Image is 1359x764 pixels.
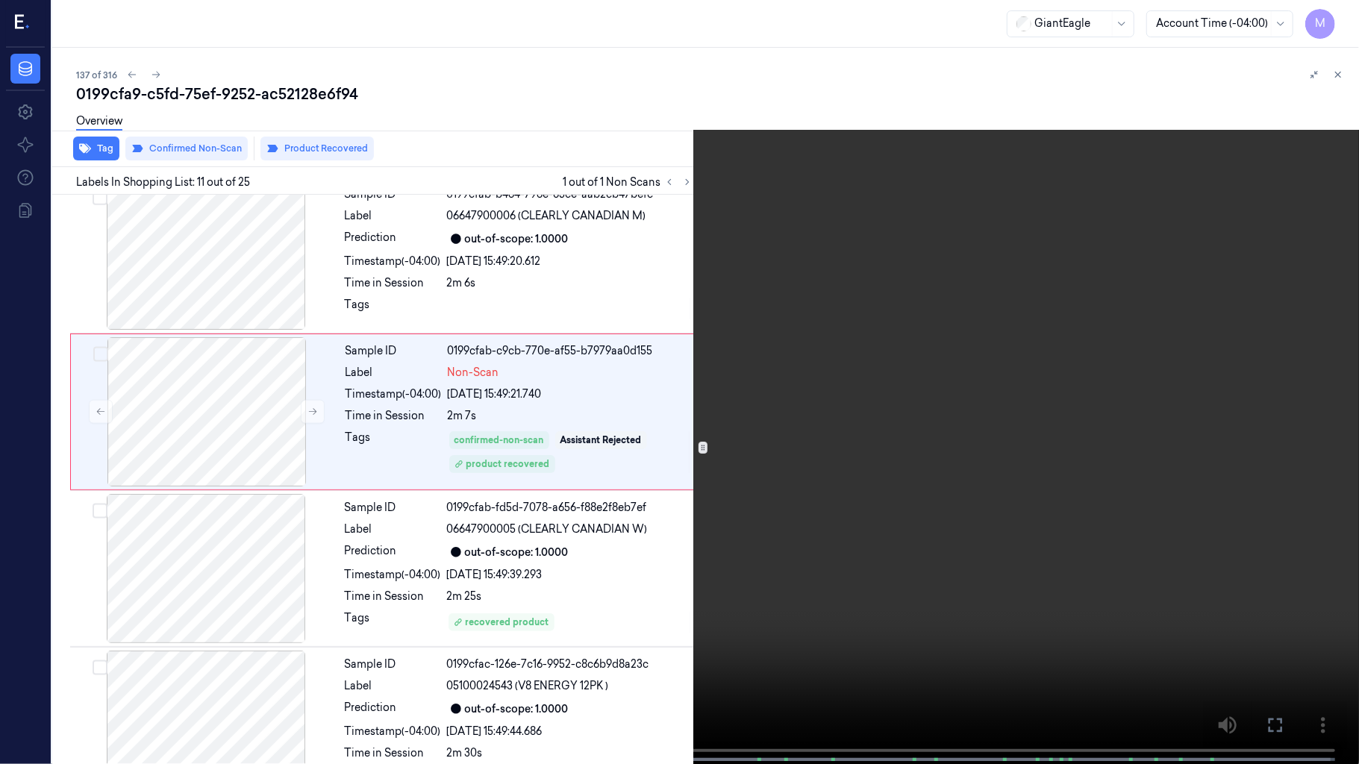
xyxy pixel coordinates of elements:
div: 0199cfab-c9cb-770e-af55-b7979aa0d155 [448,343,693,359]
button: Select row [93,347,108,362]
div: Time in Session [345,589,441,604]
div: [DATE] 15:49:21.740 [448,386,693,402]
span: 1 out of 1 Non Scans [563,173,696,191]
button: Select row [93,190,107,205]
div: Time in Session [345,275,441,291]
div: 2m 30s [447,745,693,761]
button: Tag [73,137,119,160]
a: Overview [76,113,122,131]
div: 2m 6s [447,275,693,291]
div: Prediction [345,230,441,248]
div: 0199cfa9-c5fd-75ef-9252-ac52128e6f94 [76,84,1347,104]
div: Sample ID [345,500,441,516]
button: Confirmed Non-Scan [125,137,248,160]
div: Prediction [345,543,441,561]
div: 2m 25s [447,589,693,604]
span: Non-Scan [448,365,499,381]
button: Select row [93,660,107,675]
div: Timestamp (-04:00) [345,567,441,583]
div: Tags [345,297,441,321]
button: M [1305,9,1335,39]
div: Assistant Rejected [560,433,642,447]
div: 0199cfab-fd5d-7078-a656-f88e2f8eb7ef [447,500,693,516]
span: 06647900005 (CLEARLY CANADIAN W) [447,522,648,537]
div: Sample ID [345,657,441,672]
div: Label [345,522,441,537]
div: confirmed-non-scan [454,433,544,447]
div: Timestamp (-04:00) [345,724,441,739]
div: 0199cfab-b464-796e-85ce-aab2cb47befc [447,187,693,202]
div: out-of-scope: 1.0000 [465,231,569,247]
div: recovered product [454,616,549,629]
div: out-of-scope: 1.0000 [465,545,569,560]
div: [DATE] 15:49:39.293 [447,567,693,583]
div: Timestamp (-04:00) [346,386,442,402]
div: Time in Session [345,745,441,761]
div: [DATE] 15:49:44.686 [447,724,693,739]
div: Label [346,365,442,381]
div: Sample ID [346,343,442,359]
div: [DATE] 15:49:20.612 [447,254,693,269]
span: Labels In Shopping List: 11 out of 25 [76,175,250,190]
div: Label [345,678,441,694]
div: out-of-scope: 1.0000 [465,701,569,717]
div: 0199cfac-126e-7c16-9952-c8c6b9d8a23c [447,657,693,672]
div: Sample ID [345,187,441,202]
div: Prediction [345,700,441,718]
div: Label [345,208,441,224]
button: Select row [93,504,107,519]
button: Product Recovered [260,137,374,160]
div: Time in Session [346,408,442,424]
div: Tags [346,430,442,475]
span: 137 of 316 [76,69,117,81]
span: 05100024543 (V8 ENERGY 12PK ) [447,678,609,694]
div: product recovered [454,457,550,471]
div: Timestamp (-04:00) [345,254,441,269]
span: 06647900006 (CLEARLY CANADIAN M) [447,208,646,224]
div: Tags [345,610,441,634]
div: 2m 7s [448,408,693,424]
